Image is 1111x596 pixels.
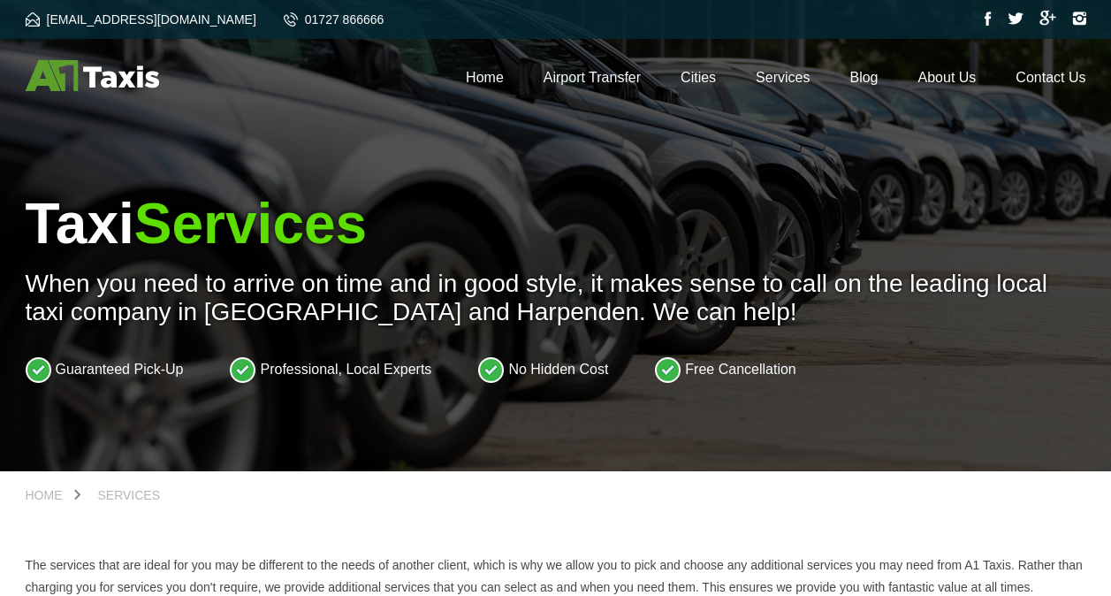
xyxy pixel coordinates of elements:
li: Guaranteed Pick-Up [26,356,184,383]
a: Blog [849,70,878,85]
a: Services [756,70,810,85]
img: Instagram [1072,11,1086,26]
span: Services [98,488,161,502]
a: 01727 866666 [284,12,384,27]
a: About Us [918,70,977,85]
li: No Hidden Cost [478,356,608,383]
img: A1 Taxis St Albans LTD [26,60,159,91]
span: Services [134,192,367,256]
a: Airport Transfer [544,70,641,85]
li: Professional, Local Experts [230,356,431,383]
img: Google Plus [1039,11,1056,26]
a: Contact Us [1016,70,1085,85]
span: Home [26,488,63,502]
img: Twitter [1008,12,1023,25]
h1: Taxi [26,191,1086,256]
p: When you need to arrive on time and in good style, it makes sense to call on the leading local ta... [26,270,1086,326]
a: Home [26,489,80,501]
a: Services [80,489,179,501]
a: Home [466,70,504,85]
a: [EMAIL_ADDRESS][DOMAIN_NAME] [26,12,256,27]
img: Facebook [985,11,992,26]
a: Cities [681,70,716,85]
li: Free Cancellation [655,356,795,383]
